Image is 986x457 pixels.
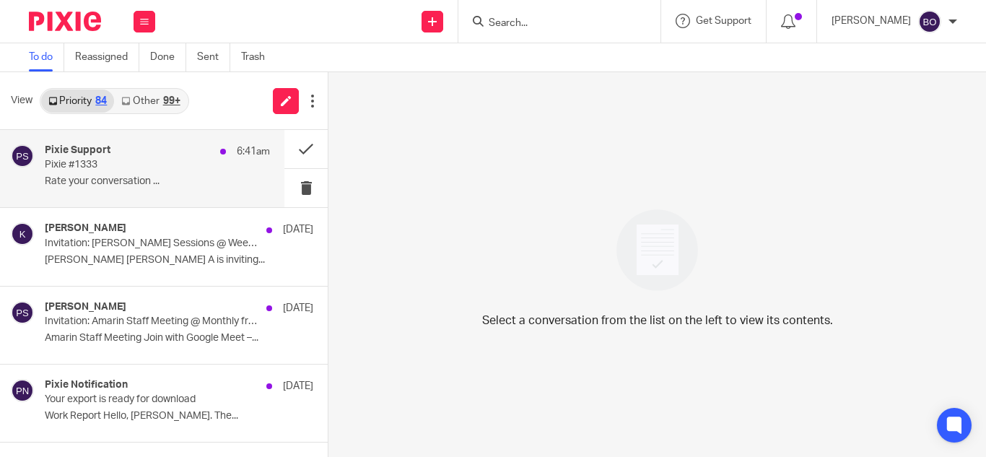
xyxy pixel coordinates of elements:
p: Invitation: Amarin Staff Meeting @ Monthly from 8am to 9am on the third [DATE] 4 times (EAT) ([EM... [45,315,260,328]
img: svg%3E [11,301,34,324]
img: svg%3E [11,144,34,167]
p: Work Report Hello, [PERSON_NAME]. The... [45,410,313,422]
img: Pixie [29,12,101,31]
div: 84 [95,96,107,106]
img: image [607,200,707,300]
a: Done [150,43,186,71]
p: [PERSON_NAME] [832,14,911,28]
p: [DATE] [283,379,313,393]
img: svg%3E [11,379,34,402]
span: Get Support [696,16,751,26]
span: View [11,93,32,108]
h4: Pixie Support [45,144,110,157]
a: Reassigned [75,43,139,71]
a: Sent [197,43,230,71]
p: Select a conversation from the list on the left to view its contents. [482,312,833,329]
img: svg%3E [918,10,941,33]
a: Trash [241,43,276,71]
a: To do [29,43,64,71]
p: Pixie #1333 [45,159,225,171]
p: [DATE] [283,222,313,237]
p: Invitation: [PERSON_NAME] Sessions @ Weekly from 7:30am to 8:20am [DATE] (EAT) ([EMAIL_ADDRESS][D... [45,238,260,250]
p: Amarin Staff Meeting Join with Google Meet –... [45,332,313,344]
h4: [PERSON_NAME] [45,301,126,313]
a: Other99+ [114,90,187,113]
h4: [PERSON_NAME] [45,222,126,235]
p: Rate your conversation ... [45,175,270,188]
p: Your export is ready for download [45,393,260,406]
p: 6:41am [237,144,270,159]
a: Priority84 [41,90,114,113]
h4: Pixie Notification [45,379,128,391]
input: Search [487,17,617,30]
p: [DATE] [283,301,313,315]
div: 99+ [163,96,180,106]
p: [PERSON_NAME] [PERSON_NAME] A is inviting... [45,254,313,266]
img: svg%3E [11,222,34,245]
